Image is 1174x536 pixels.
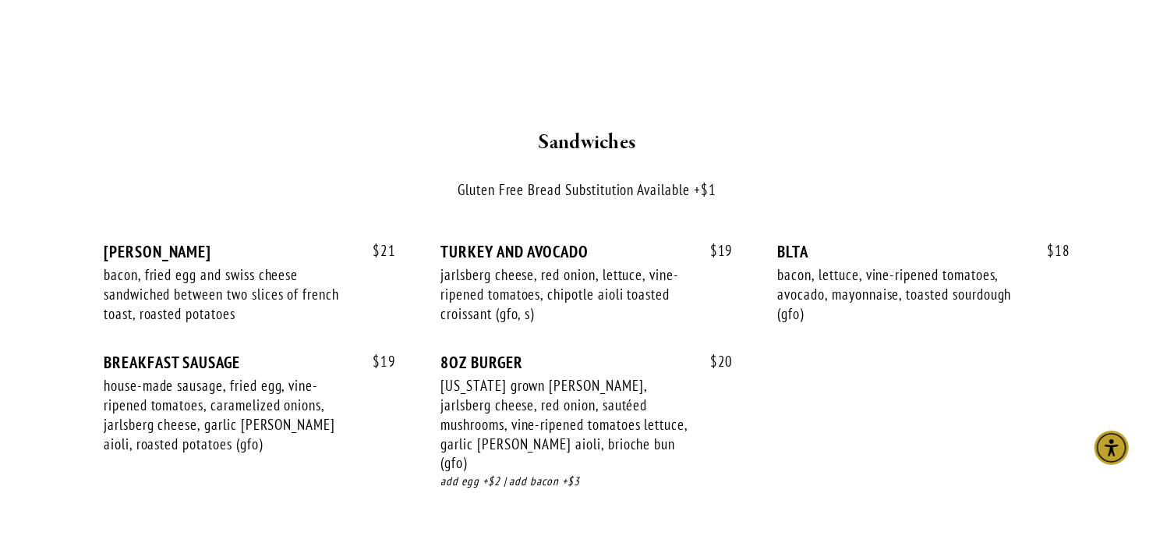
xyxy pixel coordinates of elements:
div: BLTA [778,242,1070,261]
div: TURKEY AND AVOCADO [440,242,733,261]
span: 20 [695,353,734,371]
span: 21 [357,242,396,260]
strong: Sandwiches [539,129,636,156]
span: $ [373,352,380,371]
div: [US_STATE] grown [PERSON_NAME], jarlsberg cheese, red onion, sautéed mushrooms, vine-ripened toma... [440,376,688,473]
span: 19 [695,242,734,260]
div: add egg +$2 | add bacon +$3 [440,473,733,491]
p: Gluten Free Bread Substitution Available +$1 [133,179,1041,201]
div: bacon, fried egg and swiss cheese sandwiched between two slices of french toast, roasted potatoes [104,265,352,323]
div: Accessibility Menu [1094,431,1129,465]
span: $ [710,241,718,260]
span: 19 [357,353,396,371]
span: $ [373,241,380,260]
div: bacon, lettuce, vine-ripened tomatoes, avocado, mayonnaise, toasted sourdough (gfo) [778,265,1026,323]
div: house-made sausage, fried egg, vine-ripened tomatoes, caramelized onions, jarlsberg cheese, garli... [104,376,352,453]
span: $ [710,352,718,371]
div: [PERSON_NAME] [104,242,396,261]
div: BREAKFAST SAUSAGE [104,353,396,372]
div: 8OZ BURGER [440,353,733,372]
span: 18 [1031,242,1070,260]
div: jarlsberg cheese, red onion, lettuce, vine-ripened tomatoes, chipotle aioli toasted croissant (gf... [440,265,688,323]
span: $ [1047,241,1055,260]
